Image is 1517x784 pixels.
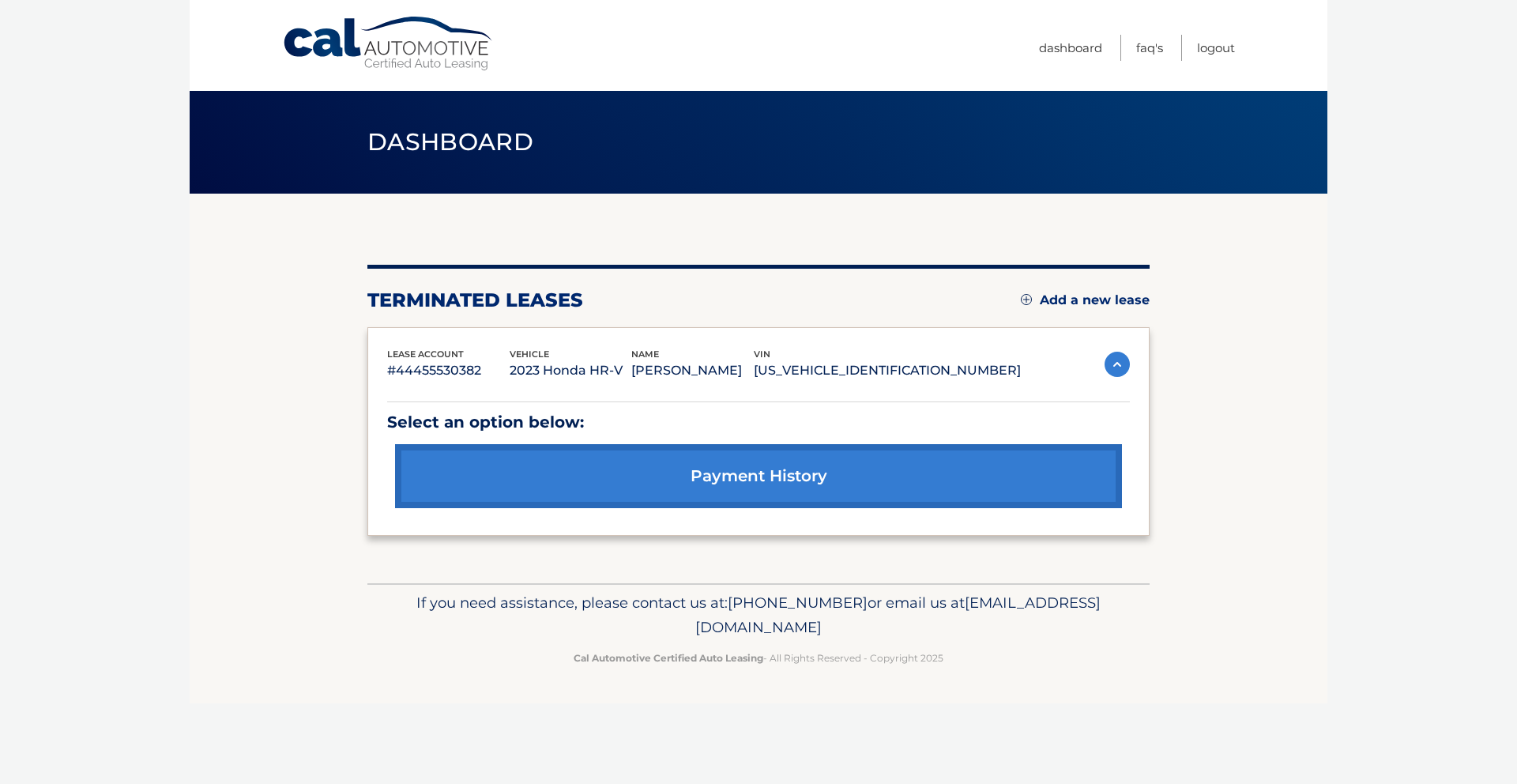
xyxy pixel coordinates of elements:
[631,349,659,360] span: name
[387,360,510,382] p: #44455530382
[367,127,533,156] span: Dashboard
[510,349,549,360] span: vehicle
[574,652,763,664] strong: Cal Automotive Certified Auto Leasing
[387,409,1130,436] p: Select an option below:
[1105,352,1130,377] img: accordion-active.svg
[378,590,1139,641] p: If you need assistance, please contact us at: or email us at
[754,349,770,360] span: vin
[1021,292,1150,308] a: Add a new lease
[754,360,1021,382] p: [US_VEHICLE_IDENTIFICATION_NUMBER]
[728,594,868,612] span: [PHONE_NUMBER]
[1136,35,1163,61] a: FAQ's
[367,288,583,312] h2: terminated leases
[631,360,754,382] p: [PERSON_NAME]
[282,16,495,72] a: Cal Automotive
[1039,35,1102,61] a: Dashboard
[1021,294,1032,305] img: add.svg
[378,650,1139,666] p: - All Rights Reserved - Copyright 2025
[395,444,1122,508] a: payment history
[1197,35,1235,61] a: Logout
[510,360,632,382] p: 2023 Honda HR-V
[387,349,464,360] span: lease account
